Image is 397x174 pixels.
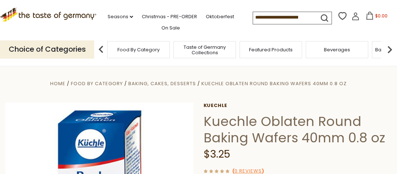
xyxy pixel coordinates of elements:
[324,47,350,52] a: Beverages
[161,24,180,32] a: On Sale
[94,42,108,57] img: previous arrow
[128,80,196,87] a: Baking, Cakes, Desserts
[71,80,123,87] a: Food By Category
[204,147,230,161] span: $3.25
[108,13,133,21] a: Seasons
[361,12,392,23] button: $0.00
[204,113,392,146] h1: Kuechle Oblaten Round Baking Wafers 40mm 0.8 oz
[375,13,388,19] span: $0.00
[249,47,293,52] a: Featured Products
[382,42,397,57] img: next arrow
[176,44,234,55] a: Taste of Germany Collections
[117,47,160,52] a: Food By Category
[206,13,234,21] a: Oktoberfest
[50,80,65,87] a: Home
[204,103,392,108] a: Kuechle
[142,13,197,21] a: Christmas - PRE-ORDER
[201,80,347,87] a: Kuechle Oblaten Round Baking Wafers 40mm 0.8 oz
